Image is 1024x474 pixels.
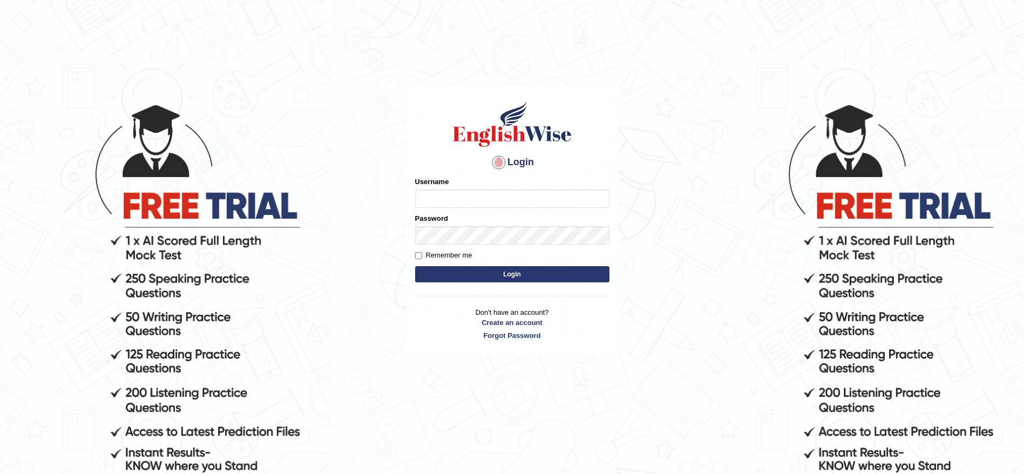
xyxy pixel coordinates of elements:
[415,307,609,341] p: Don't have an account?
[451,100,574,148] img: Logo of English Wise sign in for intelligent practice with AI
[415,154,609,171] h4: Login
[415,330,609,341] a: Forgot Password
[415,252,422,259] input: Remember me
[415,213,448,224] label: Password
[415,266,609,282] button: Login
[415,317,609,328] a: Create an account
[415,177,449,187] label: Username
[415,250,472,261] label: Remember me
